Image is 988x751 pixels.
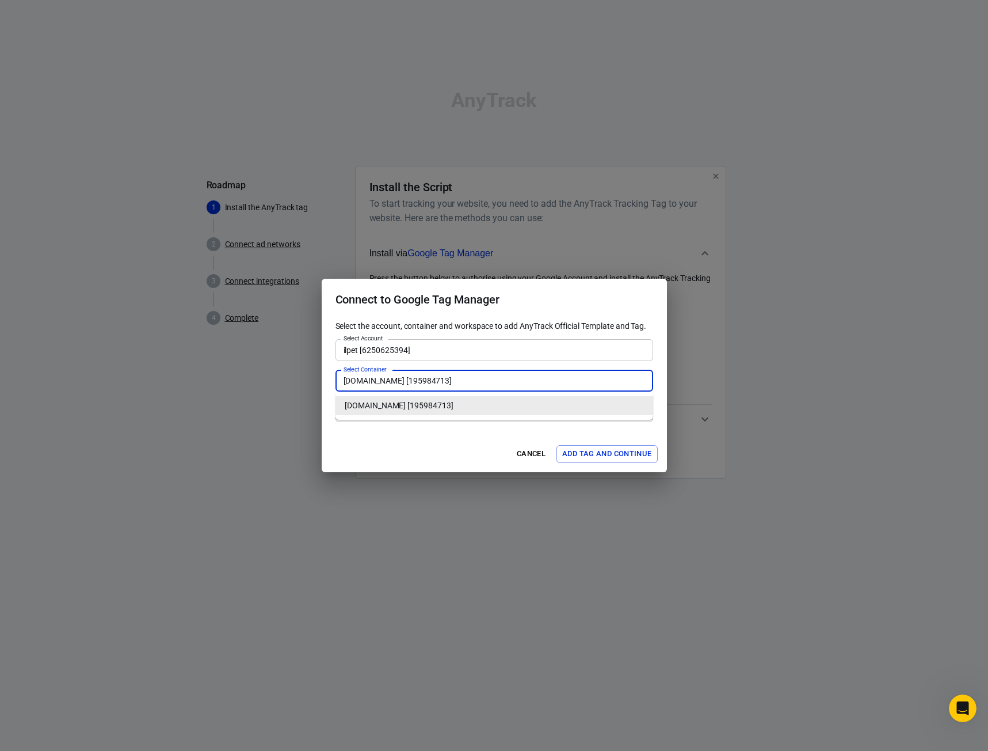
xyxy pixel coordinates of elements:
label: Select Account [344,334,383,343]
h2: Connect to Google Tag Manager [322,279,667,320]
label: Select Container [344,365,387,374]
li: [DOMAIN_NAME] [195984713] [335,396,653,415]
p: Select the account, container and workspace to add AnyTrack Official Template and Tag. [335,320,653,332]
input: Type to search [339,374,648,388]
input: Type to search [339,343,648,357]
iframe: Intercom live chat [949,695,976,722]
button: Cancel [513,445,550,463]
button: Add Tag and Continue [556,445,657,463]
